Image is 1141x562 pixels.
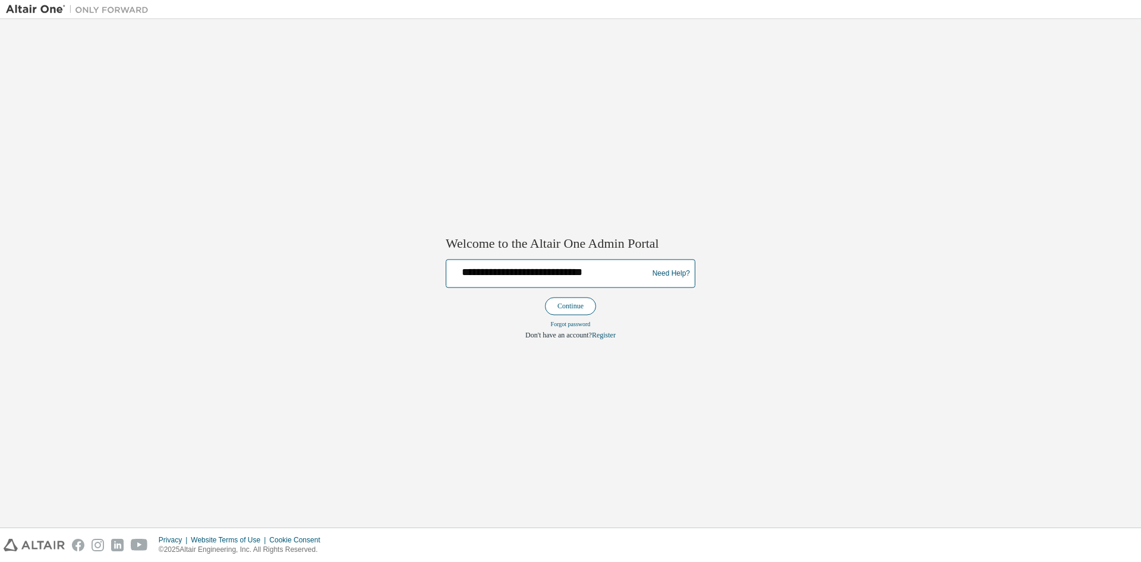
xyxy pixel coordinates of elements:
[551,321,591,328] a: Forgot password
[159,545,327,555] p: © 2025 Altair Engineering, Inc. All Rights Reserved.
[4,539,65,551] img: altair_logo.svg
[111,539,124,551] img: linkedin.svg
[592,331,616,340] a: Register
[92,539,104,551] img: instagram.svg
[6,4,155,15] img: Altair One
[446,235,695,252] h2: Welcome to the Altair One Admin Portal
[191,535,269,545] div: Website Terms of Use
[269,535,327,545] div: Cookie Consent
[159,535,191,545] div: Privacy
[72,539,84,551] img: facebook.svg
[545,298,596,315] button: Continue
[131,539,148,551] img: youtube.svg
[525,331,592,340] span: Don't have an account?
[653,273,690,274] a: Need Help?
